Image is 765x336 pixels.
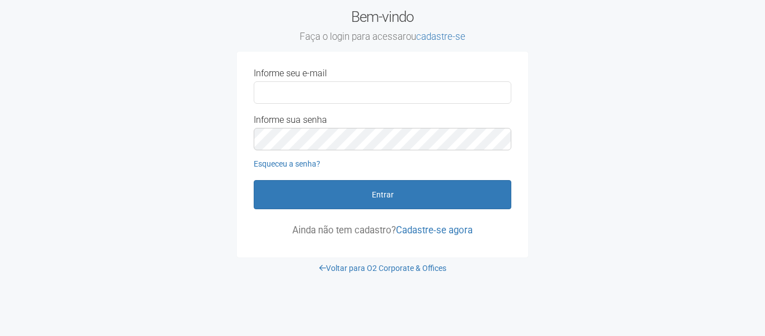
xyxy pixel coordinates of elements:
a: Cadastre-se agora [396,224,473,236]
label: Informe sua senha [254,115,327,125]
a: Voltar para O2 Corporate & Offices [319,264,446,273]
label: Informe seu e-mail [254,68,327,79]
button: Entrar [254,180,511,209]
a: Esqueceu a senha? [254,159,320,168]
small: Faça o login para acessar [237,31,528,43]
span: ou [406,31,465,42]
p: Ainda não tem cadastro? [254,225,511,235]
a: cadastre-se [416,31,465,42]
h2: Bem-vindo [237,8,528,43]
